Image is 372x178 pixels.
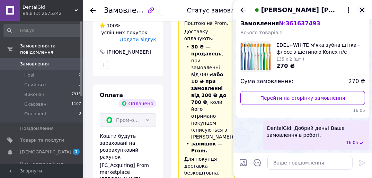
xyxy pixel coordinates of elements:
[20,43,83,55] span: Замовлення та повідомлення
[20,161,64,173] span: Показники роботи компанії
[358,6,366,14] button: Закрити
[71,91,81,98] span: 7913
[346,140,358,146] span: 16:05 12.09.2025
[191,44,222,56] span: 30 ₴ — продавець
[276,42,365,55] span: EDEL+WHITE м'яка зубна щітка - флосс з щетиною Konex п/е упаковка
[24,101,48,107] span: Скасовані
[23,4,74,10] span: DentalGid
[100,92,123,98] span: Оплата
[276,57,304,62] span: 135 x 2 (шт.)
[73,149,80,155] span: 1
[24,91,46,98] span: Виконані
[79,82,81,88] span: 1
[100,22,156,36] div: успішних покупок
[187,7,251,14] div: Статус замовлення
[71,101,81,107] span: 1107
[90,7,96,14] div: Повернутися назад
[191,72,227,105] span: або 10 ₴ при замовленні від 200 ₴ до 700 ₴
[23,10,83,17] div: Ваш ID: 2675242
[20,137,64,143] span: Товари та послуги
[79,111,81,117] span: 0
[20,61,49,67] span: Замовлення
[184,155,229,176] div: Для покупця доставка безкоштовна.
[241,42,271,72] img: 4429254735_w100_h100_edelwhite-myagkaya-zubnaya.jpg
[240,91,365,105] a: Перейти на сторінку замовлення
[239,6,247,14] button: Назад
[119,99,156,108] div: Оплачено
[79,72,81,78] span: 0
[240,30,283,35] span: Всього товарів: 2
[240,108,365,114] span: 16:05 12.09.2025
[184,28,229,42] div: Доставку оплачують:
[20,149,71,155] span: [DEMOGRAPHIC_DATA]
[267,125,365,139] span: DentalGid: Добрий день! Ваше замовлення в роботі.
[253,158,262,167] button: Відкрити шаблони відповідей
[107,23,121,28] span: 100%
[3,24,82,37] input: Пошук
[261,6,339,15] span: [PERSON_NAME] [PERSON_NAME]
[184,43,229,140] li: , при замовленні від 700 ₴ , коли його отримано покупцем (списуються з [PERSON_NAME]);
[104,6,150,15] span: Замовлення
[240,78,293,86] span: Сума замовлення:
[24,72,34,78] span: Нові
[20,125,54,132] span: Повідомлення
[279,20,320,27] span: № 361637493
[348,78,365,86] span: 270 ₴
[120,37,156,42] span: Додати відгук
[191,141,223,153] span: залишок — Prom.
[253,6,353,15] button: [PERSON_NAME] [PERSON_NAME]
[106,48,152,55] div: [PHONE_NUMBER]
[240,20,320,27] span: Замовлення
[24,111,46,117] span: Оплачені
[24,82,46,88] span: Прийняті
[276,63,295,69] span: 270 ₴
